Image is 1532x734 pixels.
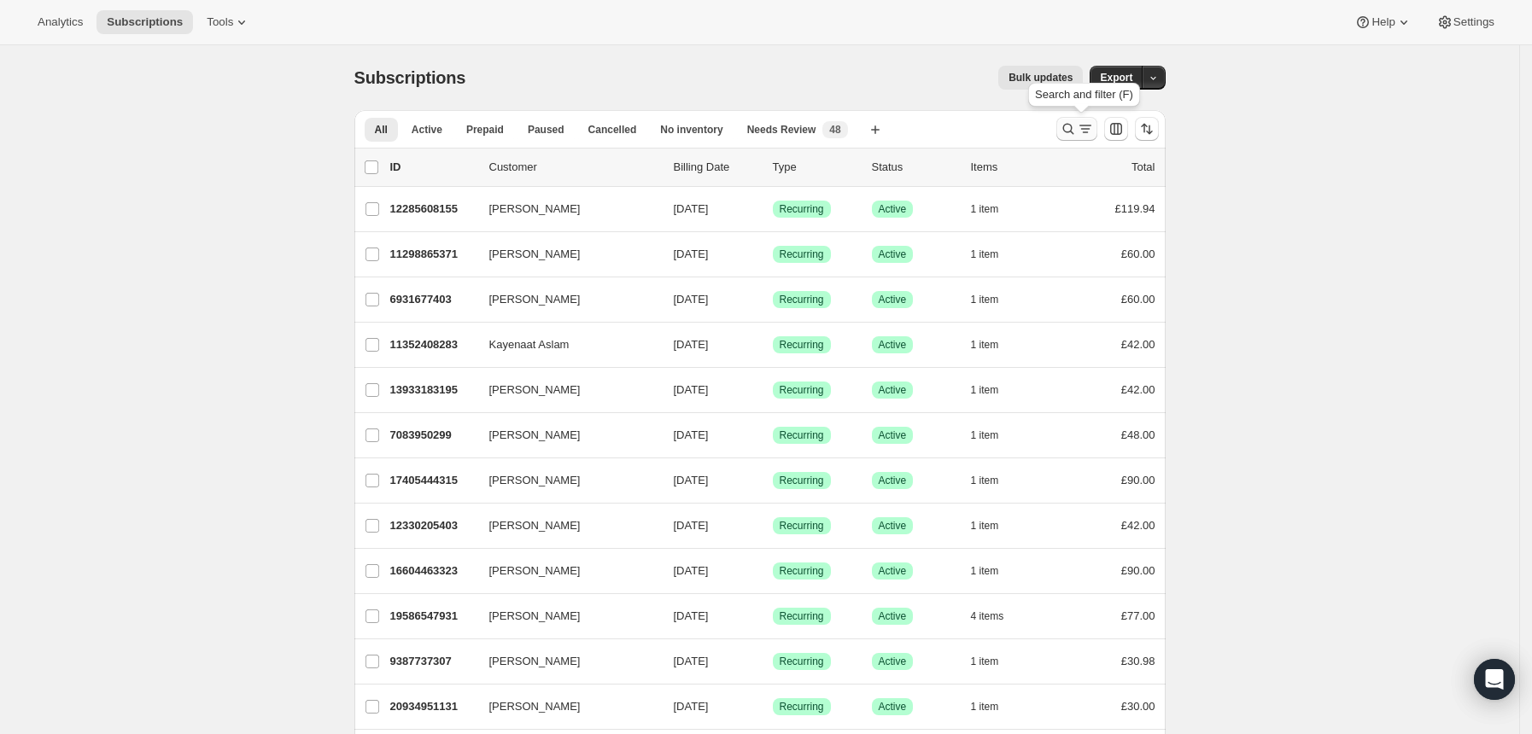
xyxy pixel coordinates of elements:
[27,10,93,34] button: Analytics
[872,159,957,176] p: Status
[489,653,581,670] span: [PERSON_NAME]
[971,700,999,714] span: 1 item
[971,338,999,352] span: 1 item
[971,333,1018,357] button: 1 item
[879,293,907,306] span: Active
[674,202,709,215] span: [DATE]
[390,514,1155,538] div: 12330205403[PERSON_NAME][DATE]SuccessRecurringSuccessActive1 item£42.00
[879,248,907,261] span: Active
[390,288,1155,312] div: 6931677403[PERSON_NAME][DATE]SuccessRecurringSuccessActive1 item£60.00
[1009,71,1073,84] span: Bulk updates
[1121,248,1155,260] span: £60.00
[971,293,999,306] span: 1 item
[479,422,650,449] button: [PERSON_NAME]
[375,123,388,137] span: All
[879,428,907,442] span: Active
[971,514,1018,538] button: 1 item
[971,469,1018,492] button: 1 item
[1121,655,1155,667] span: £30.98
[390,604,1155,628] div: 19586547931[PERSON_NAME][DATE]SuccessRecurringSuccessActive4 items£77.00
[390,336,476,353] p: 11352408283
[971,248,999,261] span: 1 item
[390,517,476,534] p: 12330205403
[466,123,504,137] span: Prepaid
[489,246,581,263] span: [PERSON_NAME]
[489,517,581,534] span: [PERSON_NAME]
[674,338,709,351] span: [DATE]
[107,15,183,29] span: Subscriptions
[879,564,907,578] span: Active
[1056,117,1097,141] button: Search and filter results
[674,564,709,577] span: [DATE]
[971,655,999,668] span: 1 item
[971,650,1018,673] button: 1 item
[412,123,442,137] span: Active
[390,427,476,444] p: 7083950299
[780,609,824,623] span: Recurring
[390,695,1155,719] div: 20934951131[PERSON_NAME][DATE]SuccessRecurringSuccessActive1 item£30.00
[390,378,1155,402] div: 13933183195[PERSON_NAME][DATE]SuccessRecurringSuccessActive1 item£42.00
[1121,428,1155,441] span: £48.00
[390,159,1155,176] div: IDCustomerBilling DateTypeStatusItemsTotal
[489,336,570,353] span: Kayenaat Aslam
[780,474,824,487] span: Recurring
[479,557,650,585] button: [PERSON_NAME]
[971,423,1018,447] button: 1 item
[971,197,1018,221] button: 1 item
[971,242,1018,266] button: 1 item
[489,472,581,489] span: [PERSON_NAME]
[390,291,476,308] p: 6931677403
[390,382,476,399] p: 13933183195
[660,123,722,137] span: No inventory
[674,383,709,396] span: [DATE]
[390,201,476,218] p: 12285608155
[479,376,650,404] button: [PERSON_NAME]
[489,382,581,399] span: [PERSON_NAME]
[674,428,709,441] span: [DATE]
[971,202,999,216] span: 1 item
[780,338,824,352] span: Recurring
[674,519,709,532] span: [DATE]
[780,202,824,216] span: Recurring
[1474,659,1515,700] div: Open Intercom Messenger
[479,693,650,720] button: [PERSON_NAME]
[971,428,999,442] span: 1 item
[780,428,824,442] span: Recurring
[96,10,193,34] button: Subscriptions
[780,655,824,668] span: Recurring
[1121,519,1155,532] span: £42.00
[489,201,581,218] span: [PERSON_NAME]
[489,698,581,715] span: [PERSON_NAME]
[971,604,1023,628] button: 4 items
[1426,10,1505,34] button: Settings
[971,609,1004,623] span: 4 items
[390,608,476,625] p: 19586547931
[196,10,260,34] button: Tools
[862,118,889,142] button: Create new view
[489,427,581,444] span: [PERSON_NAME]
[38,15,83,29] span: Analytics
[390,242,1155,266] div: 11298865371[PERSON_NAME][DATE]SuccessRecurringSuccessActive1 item£60.00
[879,202,907,216] span: Active
[971,695,1018,719] button: 1 item
[354,68,466,87] span: Subscriptions
[1344,10,1422,34] button: Help
[674,474,709,486] span: [DATE]
[207,15,233,29] span: Tools
[588,123,637,137] span: Cancelled
[971,559,1018,583] button: 1 item
[747,123,816,137] span: Needs Review
[879,700,907,714] span: Active
[1131,159,1155,176] p: Total
[1135,117,1159,141] button: Sort the results
[998,66,1083,90] button: Bulk updates
[390,333,1155,357] div: 11352408283Kayenaat Aslam[DATE]SuccessRecurringSuccessActive1 item£42.00
[390,698,476,715] p: 20934951131
[674,700,709,713] span: [DATE]
[528,123,564,137] span: Paused
[390,159,476,176] p: ID
[390,562,476,580] p: 16604463323
[479,603,650,630] button: [PERSON_NAME]
[1121,293,1155,306] span: £60.00
[1121,564,1155,577] span: £90.00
